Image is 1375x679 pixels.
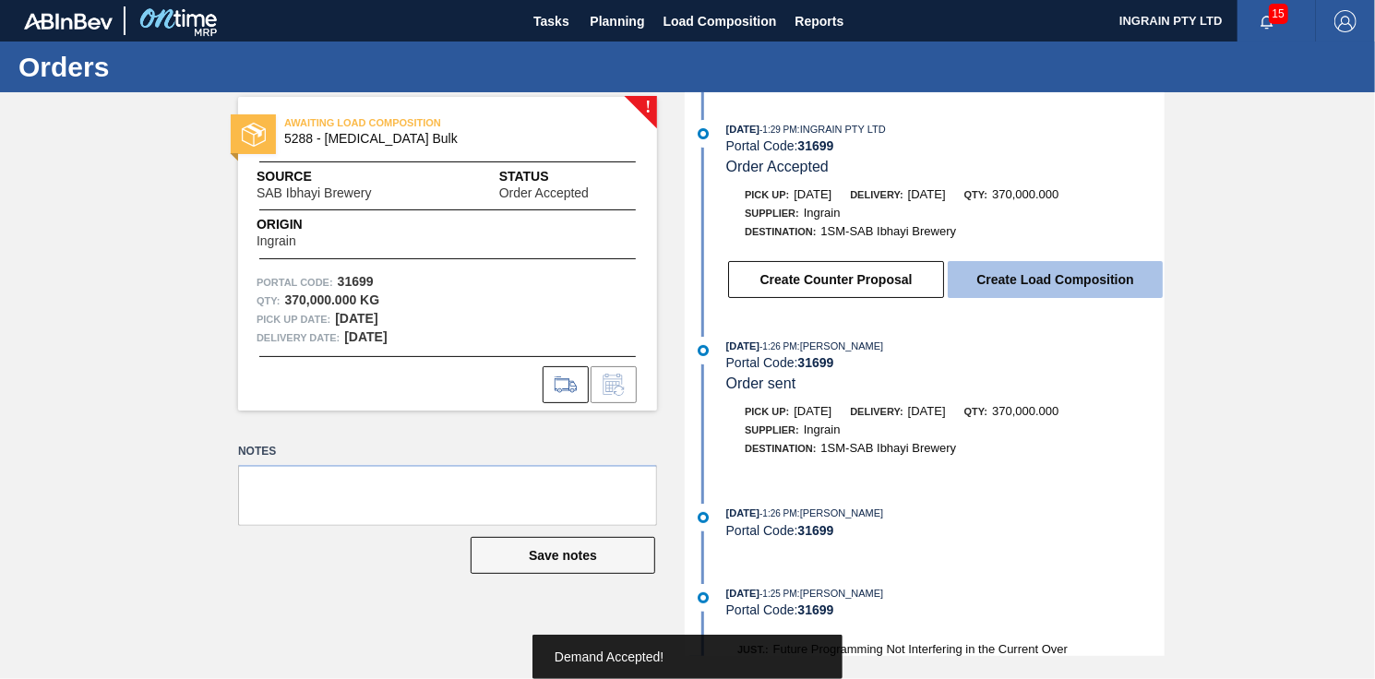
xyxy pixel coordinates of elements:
span: [DATE] [794,187,831,201]
img: atual [698,345,709,356]
img: TNhmsLtSVTkK8tSr43FrP2fwEKptu5GPRR3wAAAABJRU5ErkJggg== [24,13,113,30]
span: Ingrain [257,234,296,248]
span: Ingrain [804,423,841,436]
span: Qty : [257,292,280,310]
label: Notes [238,438,657,465]
div: Portal Code: [726,355,1165,370]
strong: 31699 [797,602,833,617]
img: atual [698,512,709,523]
span: Destination: [745,443,816,454]
span: Supplier: [745,424,799,435]
strong: 31699 [797,355,833,370]
button: Create Counter Proposal [728,261,944,298]
span: : [PERSON_NAME] [797,340,884,351]
button: Create Load Composition [948,261,1163,298]
span: Origin [257,215,342,234]
span: Planning [591,10,645,32]
img: status [242,123,266,147]
span: Order Accepted [499,186,589,200]
span: Load Composition [664,10,777,32]
span: Portal Code: [257,273,333,292]
span: : [PERSON_NAME] [797,588,884,599]
strong: [DATE] [344,329,387,344]
span: : [PERSON_NAME] [797,507,884,518]
span: Pick up: [745,189,789,200]
button: Notifications [1237,8,1297,34]
strong: 31699 [797,138,833,153]
h1: Orders [18,56,346,77]
span: Future Programming Not Interfering in the Current Over [773,642,1068,656]
span: Demand Accepted! [555,649,664,664]
span: Supplier: [745,208,799,219]
img: atual [698,128,709,139]
span: [DATE] [908,404,946,418]
span: - 1:25 PM [759,589,797,599]
span: [DATE] [726,507,759,518]
strong: 370,000.000 KG [284,292,379,307]
span: 370,000.000 [992,187,1058,201]
span: - 1:29 PM [759,125,797,135]
span: - 1:26 PM [759,341,797,351]
span: Destination: [745,226,816,237]
img: atual [698,592,709,603]
span: Qty: [964,189,987,200]
div: Portal Code: [726,523,1165,538]
span: - 1:26 PM [759,508,797,518]
span: Reports [795,10,844,32]
span: Delivery Date: [257,328,340,347]
span: Source [257,167,426,186]
button: Save notes [471,537,655,574]
span: Pick up: [745,406,789,417]
div: Go to Load Composition [543,366,589,403]
span: Tasks [532,10,572,32]
span: 1SM-SAB Ibhayi Brewery [820,224,956,238]
span: Delivery: [850,406,903,417]
span: [DATE] [726,340,759,351]
span: AWAITING LOAD COMPOSITION [284,113,543,132]
span: [DATE] [726,588,759,599]
span: Ingrain [804,206,841,220]
span: [DATE] [908,187,946,201]
strong: [DATE] [335,311,377,326]
span: [DATE] [794,404,831,418]
strong: 31699 [338,274,374,289]
span: : INGRAIN PTY LTD [797,124,886,135]
span: 1SM-SAB Ibhayi Brewery [820,441,956,455]
div: Portal Code: [726,602,1165,617]
span: 5288 - Dextrose Bulk [284,132,619,146]
div: Portal Code: [726,138,1165,153]
div: Inform order change [591,366,637,403]
span: 15 [1269,4,1288,24]
span: 370,000.000 [992,404,1058,418]
span: Order sent [726,375,796,391]
span: Status [499,167,639,186]
strong: 31699 [797,523,833,538]
img: Logout [1334,10,1357,32]
span: Order Accepted [726,159,829,174]
span: Qty: [964,406,987,417]
span: [DATE] [726,124,759,135]
span: Pick up Date: [257,310,330,328]
span: SAB Ibhayi Brewery [257,186,372,200]
span: Delivery: [850,189,903,200]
